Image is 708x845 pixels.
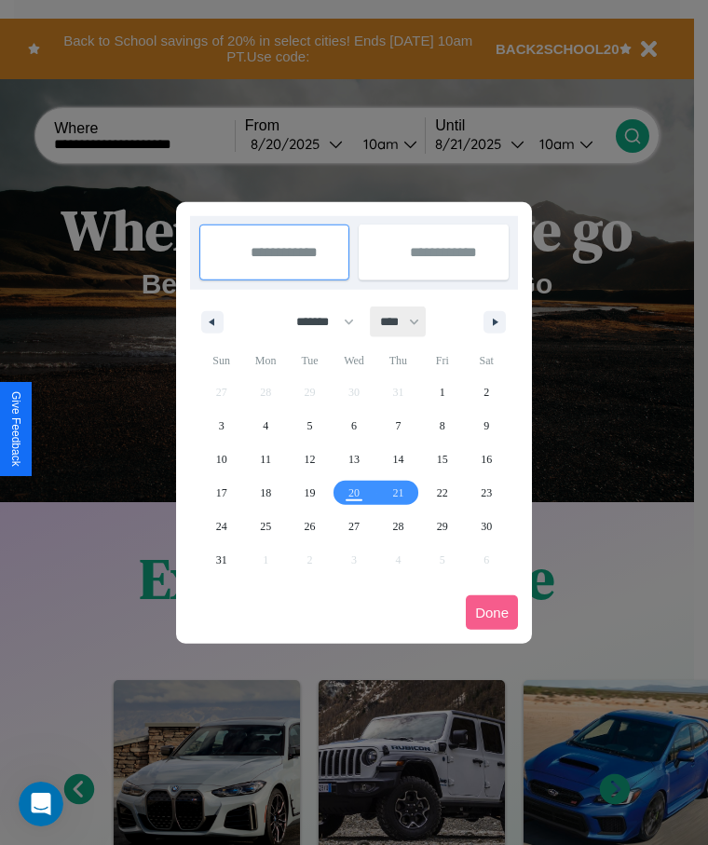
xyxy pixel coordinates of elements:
span: 22 [437,476,448,510]
span: 7 [395,409,401,443]
span: 23 [481,476,492,510]
span: Wed [332,346,375,375]
button: 1 [420,375,464,409]
button: 21 [376,476,420,510]
button: 29 [420,510,464,543]
button: 12 [288,443,332,476]
button: 20 [332,476,375,510]
button: 10 [199,443,243,476]
span: 11 [260,443,271,476]
button: 11 [243,443,287,476]
iframe: Intercom live chat [19,782,63,826]
span: Mon [243,346,287,375]
span: 9 [483,409,489,443]
button: 17 [199,476,243,510]
span: 6 [351,409,357,443]
span: 21 [392,476,403,510]
span: 12 [305,443,316,476]
span: 8 [440,409,445,443]
button: 28 [376,510,420,543]
button: 2 [465,375,509,409]
span: Sat [465,346,509,375]
span: Tue [288,346,332,375]
button: 16 [465,443,509,476]
span: 18 [260,476,271,510]
button: 25 [243,510,287,543]
button: 27 [332,510,375,543]
button: 3 [199,409,243,443]
button: 8 [420,409,464,443]
span: 3 [219,409,225,443]
span: 16 [481,443,492,476]
button: 30 [465,510,509,543]
span: 30 [481,510,492,543]
span: 20 [348,476,360,510]
div: Give Feedback [9,391,22,467]
span: 31 [216,543,227,577]
span: 24 [216,510,227,543]
button: 23 [465,476,509,510]
span: 29 [437,510,448,543]
span: 5 [307,409,313,443]
button: 7 [376,409,420,443]
button: 26 [288,510,332,543]
button: 15 [420,443,464,476]
button: 4 [243,409,287,443]
span: 28 [392,510,403,543]
button: 13 [332,443,375,476]
span: Fri [420,346,464,375]
span: 1 [440,375,445,409]
button: 19 [288,476,332,510]
span: 14 [392,443,403,476]
button: 5 [288,409,332,443]
span: 17 [216,476,227,510]
button: 9 [465,409,509,443]
button: 24 [199,510,243,543]
span: 2 [483,375,489,409]
span: Thu [376,346,420,375]
span: 10 [216,443,227,476]
span: 13 [348,443,360,476]
span: 26 [305,510,316,543]
button: 31 [199,543,243,577]
span: 19 [305,476,316,510]
span: Sun [199,346,243,375]
span: 27 [348,510,360,543]
span: 4 [263,409,268,443]
button: 22 [420,476,464,510]
button: Done [466,595,518,630]
button: 18 [243,476,287,510]
span: 25 [260,510,271,543]
span: 15 [437,443,448,476]
button: 6 [332,409,375,443]
button: 14 [376,443,420,476]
